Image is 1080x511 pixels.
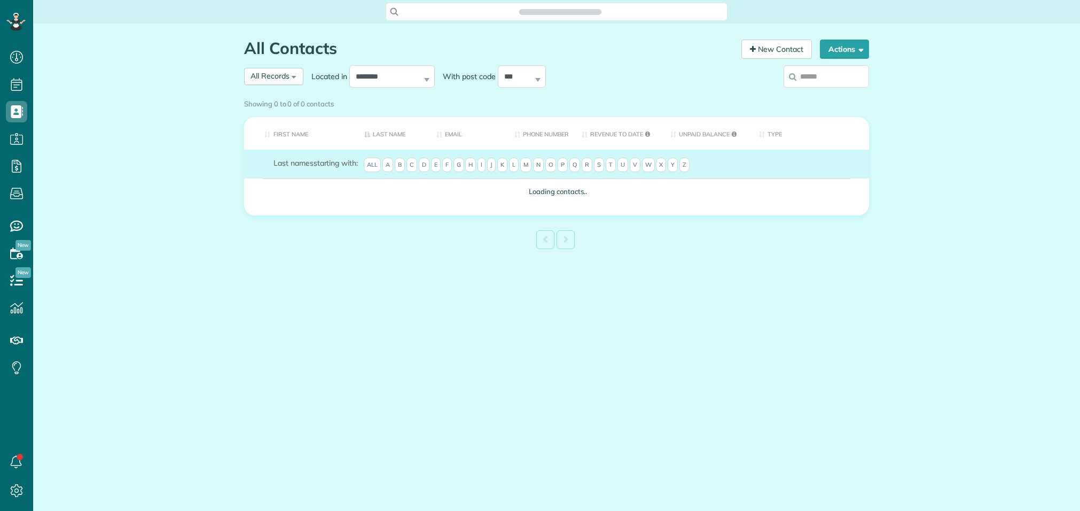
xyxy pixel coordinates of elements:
[364,158,381,173] span: All
[428,117,506,150] th: Email: activate to sort column ascending
[656,158,666,173] span: X
[530,6,590,17] span: Search ZenMaid…
[574,117,662,150] th: Revenue to Date: activate to sort column ascending
[273,158,314,168] span: Last names
[356,117,429,150] th: Last Name: activate to sort column descending
[478,158,486,173] span: I
[569,158,580,173] span: Q
[668,158,678,173] span: Y
[533,158,544,173] span: N
[606,158,616,173] span: T
[741,40,812,59] a: New Contact
[545,158,556,173] span: O
[558,158,568,173] span: P
[820,40,869,59] button: Actions
[487,158,496,173] span: J
[303,71,349,82] label: Located in
[662,117,751,150] th: Unpaid Balance: activate to sort column ascending
[453,158,464,173] span: G
[244,179,869,205] td: Loading contacts..
[419,158,429,173] span: D
[15,267,31,278] span: New
[251,71,289,81] span: All Records
[442,158,452,173] span: F
[594,158,604,173] span: S
[244,40,733,57] h1: All Contacts
[382,158,393,173] span: A
[509,158,519,173] span: L
[617,158,628,173] span: U
[395,158,405,173] span: B
[431,158,441,173] span: E
[15,240,31,251] span: New
[406,158,417,173] span: C
[642,158,655,173] span: W
[465,158,476,173] span: H
[582,158,592,173] span: R
[751,117,869,150] th: Type: activate to sort column ascending
[435,71,498,82] label: With post code
[520,158,531,173] span: M
[497,158,507,173] span: K
[273,158,358,168] label: starting with:
[506,117,574,150] th: Phone number: activate to sort column ascending
[679,158,690,173] span: Z
[244,95,869,109] div: Showing 0 to 0 of 0 contacts
[630,158,640,173] span: V
[244,117,356,150] th: First Name: activate to sort column ascending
